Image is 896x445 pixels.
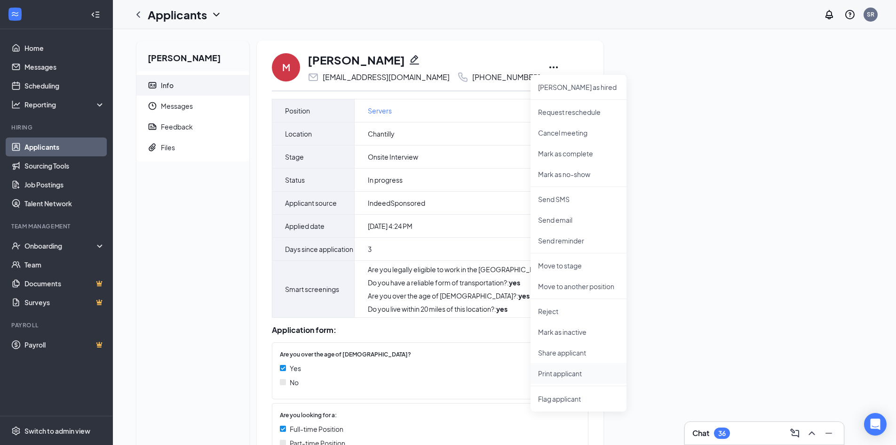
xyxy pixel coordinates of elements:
div: Feedback [161,122,193,131]
a: Job Postings [24,175,105,194]
svg: ChevronDown [211,9,222,20]
div: Open Intercom Messenger [864,413,887,436]
h2: [PERSON_NAME] [136,40,249,71]
strong: yes [496,305,507,313]
svg: Collapse [91,10,100,19]
svg: Clock [148,101,157,111]
svg: Report [148,122,157,131]
p: Mark as complete [538,149,619,158]
div: SR [867,10,874,18]
span: 3 [368,244,372,254]
a: Servers [368,105,392,116]
a: Scheduling [24,76,105,95]
a: ContactCardInfo [136,75,249,96]
div: Info [161,81,174,90]
div: Do you live within 20 miles of this location? : [368,304,563,314]
a: DocumentsCrown [24,274,105,293]
strong: yes [518,291,530,300]
span: Location [285,128,312,139]
div: Are you legally eligible to work in the [GEOGRAPHIC_DATA]? : [368,265,563,274]
svg: Notifications [824,9,835,20]
a: PaperclipFiles [136,137,249,158]
span: Yes [290,363,301,373]
span: Stage [285,151,304,162]
svg: Phone [457,72,468,83]
div: Are you over the age of [DEMOGRAPHIC_DATA]? : [368,291,563,300]
svg: Ellipses [548,62,559,73]
svg: ContactCard [148,81,157,90]
span: Are you looking for a: [280,411,337,420]
span: Full-time Position [290,424,343,434]
svg: Paperclip [148,143,157,152]
p: Move to stage [538,261,619,270]
div: Team Management [11,222,103,230]
a: Messages [24,57,105,76]
a: PayrollCrown [24,335,105,354]
a: ReportFeedback [136,116,249,137]
p: Send reminder [538,236,619,245]
span: Position [285,105,310,116]
h1: Applicants [148,7,207,23]
div: Switch to admin view [24,426,90,436]
div: Reporting [24,100,105,109]
span: Chantilly [368,129,395,138]
button: ComposeMessage [787,426,802,441]
span: Are you over the age of [DEMOGRAPHIC_DATA]? [280,350,411,359]
span: Status [285,174,305,186]
button: Minimize [821,426,836,441]
a: Sourcing Tools [24,156,105,175]
p: Mark as no-show [538,170,619,179]
div: Files [161,143,175,152]
span: [DATE] 4:24 PM [368,221,412,231]
p: [PERSON_NAME] as hired [538,82,619,92]
div: M [282,61,290,74]
button: ChevronUp [804,426,819,441]
p: Print applicant [538,369,619,378]
div: [EMAIL_ADDRESS][DOMAIN_NAME] [323,73,450,82]
strong: yes [509,278,520,287]
span: In progress [368,175,403,185]
p: Send email [538,215,619,225]
svg: Minimize [823,428,834,439]
p: Share applicant [538,348,619,357]
h1: [PERSON_NAME] [308,52,405,68]
div: Onboarding [24,241,97,251]
a: Team [24,255,105,274]
svg: UserCheck [11,241,21,251]
svg: WorkstreamLogo [10,9,20,19]
a: SurveysCrown [24,293,105,312]
div: Hiring [11,123,103,131]
p: Reject [538,307,619,316]
p: Cancel meeting [538,128,619,138]
a: ClockMessages [136,96,249,116]
a: Home [24,39,105,57]
p: Mark as inactive [538,327,619,337]
p: Send SMS [538,194,619,204]
svg: ChevronLeft [133,9,144,20]
h3: Chat [692,428,709,438]
span: Messages [161,96,242,116]
div: 36 [718,429,726,437]
svg: Settings [11,426,21,436]
a: Applicants [24,138,105,156]
span: Applied date [285,220,325,232]
svg: ChevronUp [806,428,817,439]
span: Days since application [285,243,353,255]
div: Do you have a reliable form of transportation? : [368,278,563,287]
span: No [290,377,299,388]
svg: ComposeMessage [789,428,801,439]
svg: Pencil [409,54,420,65]
p: Move to another position [538,282,619,291]
a: Talent Network [24,194,105,213]
span: Applicant source [285,197,337,209]
span: Smart screenings [285,283,339,295]
span: IndeedSponsored [368,198,425,208]
div: Payroll [11,321,103,329]
span: Onsite Interview [368,152,418,162]
svg: Analysis [11,100,21,109]
p: Request reschedule [538,107,619,117]
svg: QuestionInfo [844,9,856,20]
span: Flag applicant [538,394,619,404]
